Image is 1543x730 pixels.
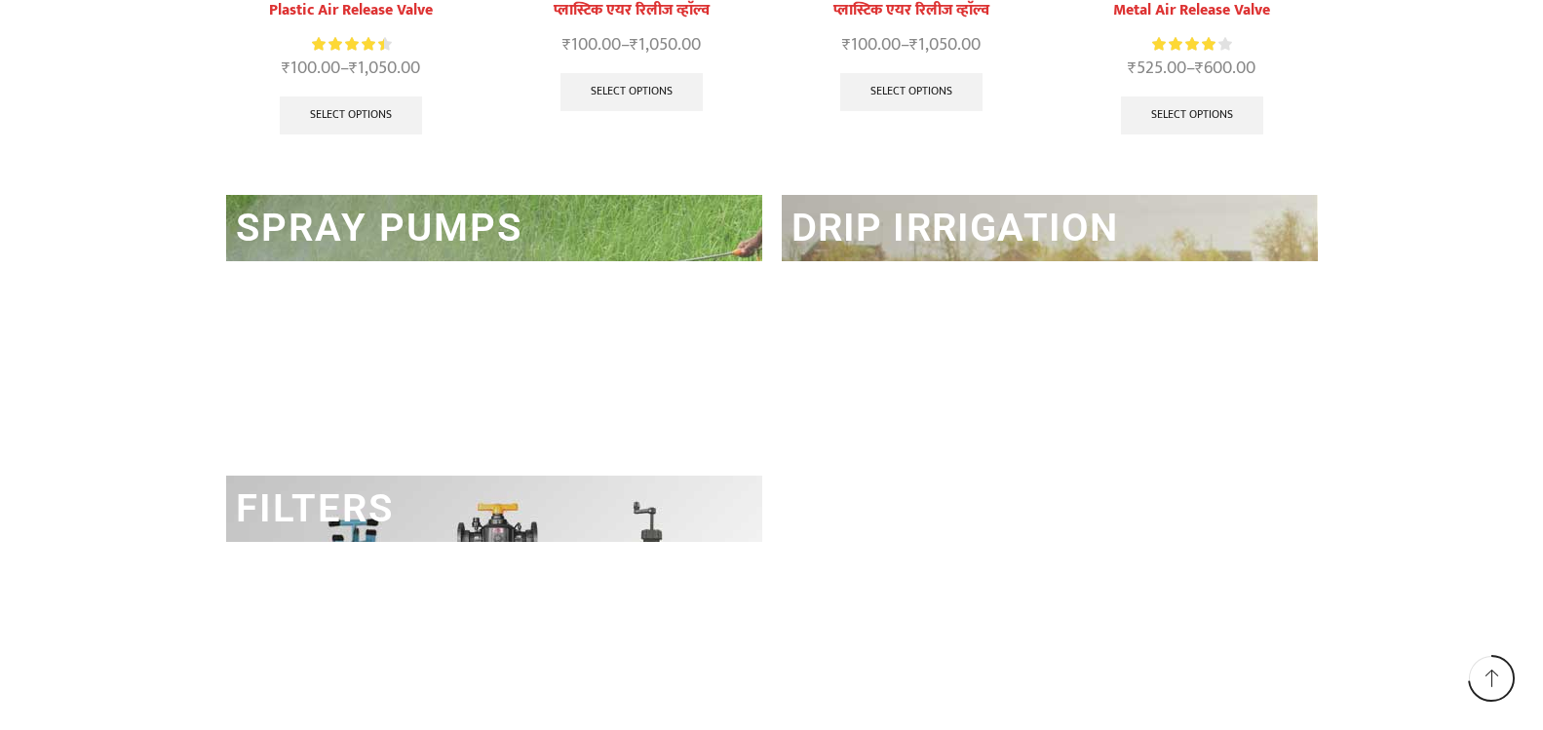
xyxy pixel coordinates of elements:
[1195,54,1255,83] bdi: 600.00
[1152,34,1231,55] div: Rated 4.14 out of 5
[842,30,851,59] span: ₹
[312,34,391,55] div: Rated 4.57 out of 5
[1195,54,1204,83] span: ₹
[1128,54,1186,83] bdi: 525.00
[630,30,701,59] bdi: 1,050.00
[562,30,571,59] span: ₹
[1152,34,1217,55] span: Rated out of 5
[236,205,522,250] a: SPRAY PUMPS
[282,54,340,83] bdi: 100.00
[909,30,981,59] bdi: 1,050.00
[236,485,394,531] a: FILTERS
[1128,54,1137,83] span: ₹
[787,32,1038,58] span: –
[842,30,901,59] bdi: 100.00
[312,34,384,55] span: Rated out of 5
[630,30,638,59] span: ₹
[349,54,358,83] span: ₹
[280,96,422,135] a: Select options for “Plastic Air Release Valve”
[909,30,918,59] span: ₹
[1066,56,1318,82] span: –
[349,54,420,83] bdi: 1,050.00
[506,32,757,58] span: –
[560,73,703,112] a: Select options for “प्लास्टिक एयर रिलीज व्हाॅल्व”
[282,54,290,83] span: ₹
[840,73,983,112] a: Select options for “प्लास्टिक एयर रिलीज व्हाॅल्व”
[226,56,478,82] span: –
[791,205,1119,250] a: DRIP IRRIGATION
[1121,96,1263,135] a: Select options for “Metal Air Release Valve”
[562,30,621,59] bdi: 100.00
